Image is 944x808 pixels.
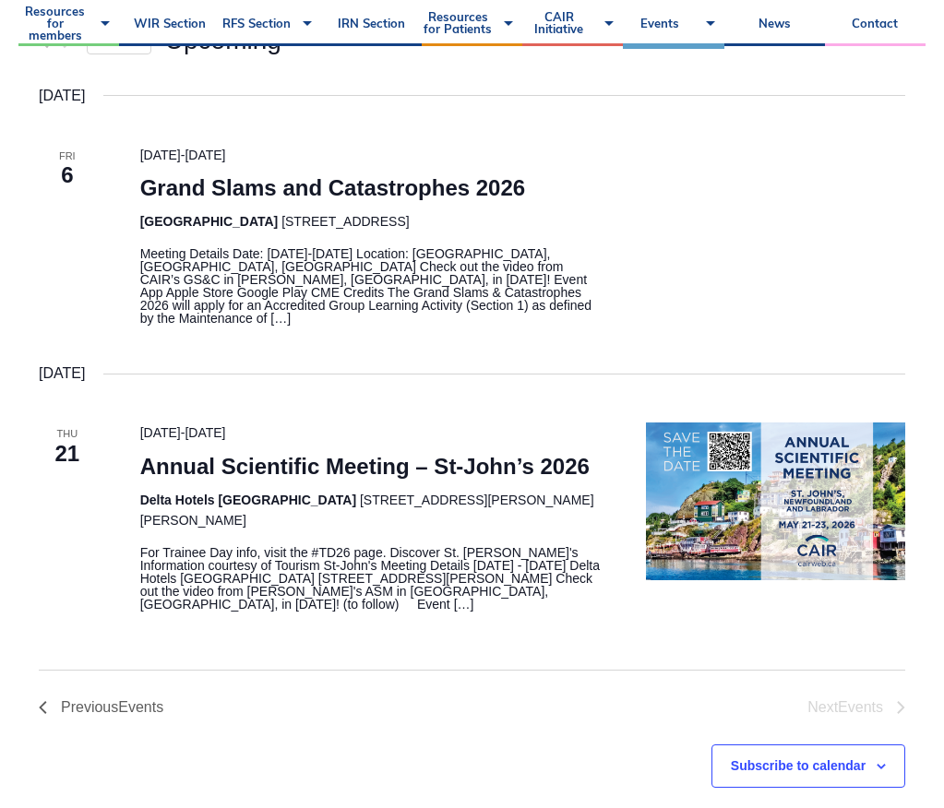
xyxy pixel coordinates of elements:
[140,214,279,229] span: [GEOGRAPHIC_DATA]
[731,758,866,773] button: Subscribe to calendar
[39,149,96,164] span: Fri
[39,362,85,386] time: [DATE]
[118,699,163,715] span: Events
[185,148,225,162] span: [DATE]
[140,148,226,162] time: -
[39,426,96,442] span: Thu
[140,148,181,162] span: [DATE]
[39,160,96,191] span: 6
[140,247,602,325] p: Meeting Details Date: [DATE]-[DATE] Location: [GEOGRAPHIC_DATA], [GEOGRAPHIC_DATA], [GEOGRAPHIC_D...
[140,493,594,529] span: [STREET_ADDRESS][PERSON_NAME][PERSON_NAME]
[646,422,905,580] img: Capture d’écran 2025-06-06 150827
[140,454,590,480] a: Annual Scientific Meeting – St-John’s 2026
[165,28,299,53] button: Click to toggle datepicker
[140,425,181,440] span: [DATE]
[61,700,163,715] span: Previous
[281,214,409,229] span: [STREET_ADDRESS]
[185,425,225,440] span: [DATE]
[165,28,281,53] span: Upcoming
[39,438,96,469] span: 21
[39,84,85,108] time: [DATE]
[140,425,226,440] time: -
[140,493,356,507] span: Delta Hotels [GEOGRAPHIC_DATA]
[140,175,526,201] a: Grand Slams and Catastrophes 2026
[140,546,602,611] p: For Trainee Day info, visit the #TD26 page. Discover St. [PERSON_NAME]'s Information courtesy of ...
[39,700,163,715] a: Previous Events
